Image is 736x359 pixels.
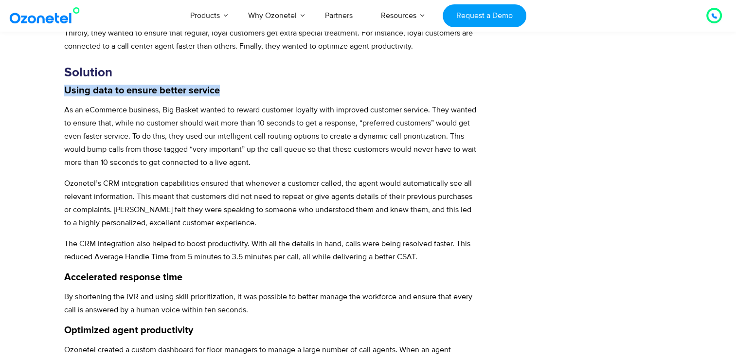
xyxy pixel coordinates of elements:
strong: Optimized agent productivity [64,325,193,335]
p: As an eCommerce business, Big Basket wanted to reward customer loyalty with improved customer ser... [64,104,479,169]
strong: Using data to ensure better service [64,86,220,95]
p: The CRM integration also helped to boost productivity. With all the details in hand, calls were b... [64,237,479,264]
p: Ozonetel’s CRM integration capabilities ensured that whenever a customer called, the agent would ... [64,177,479,230]
p: By shortening the IVR and using skill prioritization, it was possible to better manage the workfo... [64,290,479,317]
a: Request a Demo [443,4,526,27]
strong: Accelerated response time [64,272,182,282]
strong: Solution [64,66,112,79]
